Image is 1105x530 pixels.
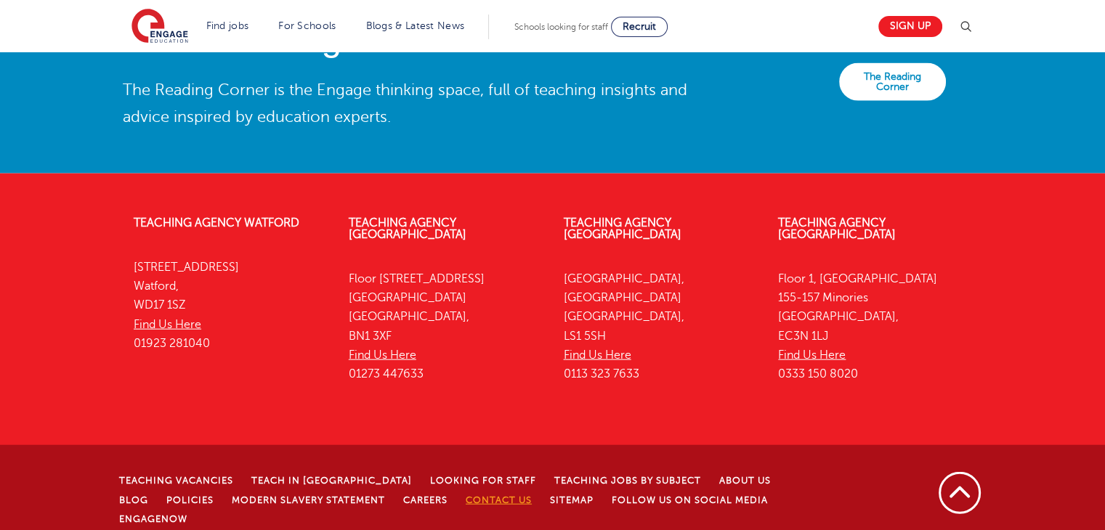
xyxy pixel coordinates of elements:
a: Blogs & Latest News [366,20,465,31]
a: Contact Us [466,495,532,505]
p: [GEOGRAPHIC_DATA], [GEOGRAPHIC_DATA] [GEOGRAPHIC_DATA], LS1 5SH 0113 323 7633 [564,269,757,384]
span: Schools looking for staff [514,22,608,32]
a: Teach in [GEOGRAPHIC_DATA] [251,476,412,486]
a: Teaching Vacancies [119,476,233,486]
a: Find Us Here [134,318,201,331]
a: About Us [719,476,771,486]
p: Floor 1, [GEOGRAPHIC_DATA] 155-157 Minories [GEOGRAPHIC_DATA], EC3N 1LJ 0333 150 8020 [778,269,971,384]
a: Looking for staff [430,476,536,486]
a: The Reading Corner [839,63,946,101]
a: Careers [403,495,448,505]
a: EngageNow [119,514,187,524]
a: Teaching Agency [GEOGRAPHIC_DATA] [349,216,466,241]
a: Recruit [611,17,668,37]
a: Teaching Agency [GEOGRAPHIC_DATA] [564,216,681,241]
a: Blog [119,495,148,505]
a: Follow us on Social Media [612,495,768,505]
p: Floor [STREET_ADDRESS] [GEOGRAPHIC_DATA] [GEOGRAPHIC_DATA], BN1 3XF 01273 447633 [349,269,542,384]
a: Modern Slavery Statement [232,495,385,505]
p: The Reading Corner is the Engage thinking space, full of teaching insights and advice inspired by... [123,77,698,129]
a: Teaching jobs by subject [554,476,701,486]
a: Find Us Here [349,348,416,362]
a: Sign up [878,16,942,37]
a: Sitemap [550,495,594,505]
p: [STREET_ADDRESS] Watford, WD17 1SZ 01923 281040 [134,258,327,353]
a: Find Us Here [564,348,631,362]
a: Find Us Here [778,348,846,362]
a: Teaching Agency [GEOGRAPHIC_DATA] [778,216,896,241]
a: Find jobs [206,20,249,31]
img: Engage Education [131,9,188,45]
a: Policies [166,495,214,505]
a: For Schools [278,20,336,31]
a: Teaching Agency Watford [134,216,299,229]
span: Recruit [623,21,656,32]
